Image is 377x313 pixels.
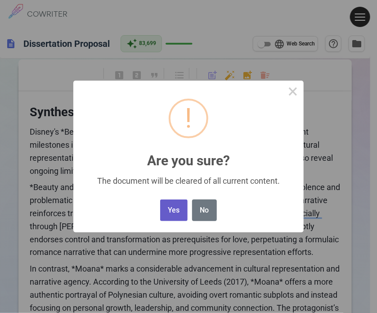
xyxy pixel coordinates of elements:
[282,81,304,102] button: Close this dialog
[86,176,291,186] div: The document will be cleared of all current content.
[185,100,192,136] div: !
[192,200,217,222] button: No
[160,200,188,222] button: Yes
[73,142,304,168] h2: Are you sure?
